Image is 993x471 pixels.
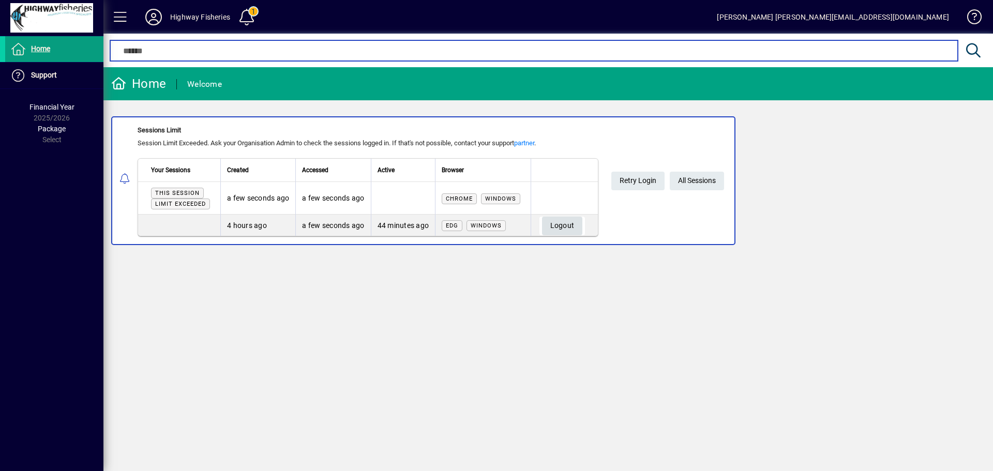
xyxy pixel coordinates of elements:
[959,2,980,36] a: Knowledge Base
[485,195,516,202] span: Windows
[611,172,665,190] button: Retry Login
[371,215,435,236] td: 44 minutes ago
[378,164,395,176] span: Active
[187,76,222,93] div: Welcome
[31,44,50,53] span: Home
[670,172,724,190] a: All Sessions
[29,103,74,111] span: Financial Year
[717,9,949,25] div: [PERSON_NAME] [PERSON_NAME][EMAIL_ADDRESS][DOMAIN_NAME]
[103,116,993,245] app-alert-notification-menu-item: Sessions Limit
[446,222,458,229] span: Edg
[295,182,370,215] td: a few seconds ago
[170,9,230,25] div: Highway Fisheries
[220,182,295,215] td: a few seconds ago
[38,125,66,133] span: Package
[137,8,170,26] button: Profile
[31,71,57,79] span: Support
[446,195,473,202] span: Chrome
[678,172,716,189] span: All Sessions
[542,217,583,235] button: Logout
[111,75,166,92] div: Home
[550,217,575,234] span: Logout
[138,125,598,135] div: Sessions Limit
[155,201,206,207] span: Limit exceeded
[514,139,534,147] a: partner
[5,63,103,88] a: Support
[620,172,656,189] span: Retry Login
[138,138,598,148] div: Session Limit Exceeded. Ask your Organisation Admin to check the sessions logged in. If that's no...
[151,164,190,176] span: Your Sessions
[295,215,370,236] td: a few seconds ago
[155,190,200,196] span: This session
[220,215,295,236] td: 4 hours ago
[227,164,249,176] span: Created
[471,222,502,229] span: Windows
[442,164,464,176] span: Browser
[302,164,328,176] span: Accessed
